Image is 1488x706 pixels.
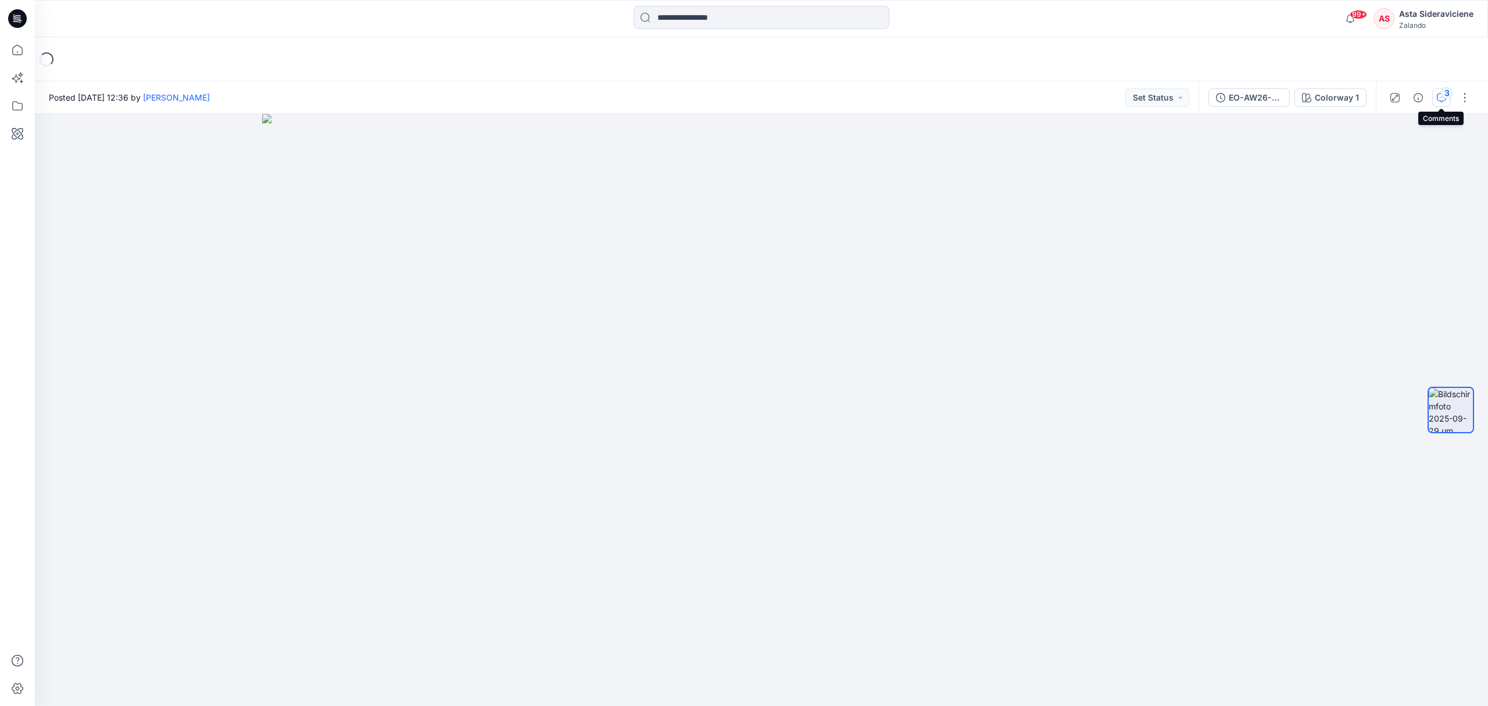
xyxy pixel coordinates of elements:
[49,91,210,104] span: Posted [DATE] 12:36 by
[1294,88,1367,107] button: Colorway 1
[1350,10,1367,19] span: 99+
[143,92,210,102] a: [PERSON_NAME]
[1229,91,1282,104] div: EO-AW26-B010-W
[1399,7,1473,21] div: Asta Sideraviciene
[1208,88,1290,107] button: EO-AW26-B010-W
[1315,91,1359,104] div: Colorway 1
[1409,88,1428,107] button: Details
[1432,88,1451,107] button: 3
[1399,21,1473,30] div: Zalando
[1429,388,1473,432] img: Bildschirmfoto 2025-09-29 um 14.36.56
[1441,87,1453,99] div: 3
[1373,8,1394,29] div: AS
